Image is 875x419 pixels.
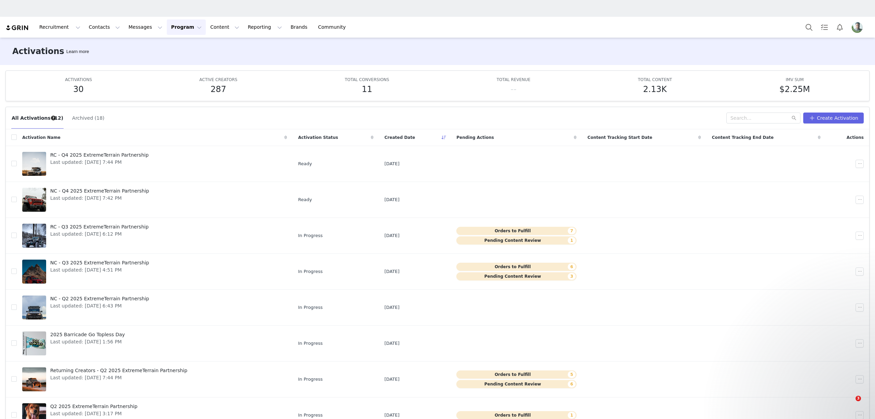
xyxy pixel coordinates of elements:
button: Search [802,19,817,35]
span: Activation Status [298,134,338,141]
button: Recruitment [35,19,84,35]
span: Q2 2025 ExtremeTerrain Partnership [50,403,137,410]
a: Returning Creators - Q2 2025 ExtremeTerrain PartnershipLast updated: [DATE] 7:44 PM [22,366,287,393]
button: Archived (18) [72,113,105,123]
button: Pending Content Review3 [456,272,576,280]
button: Pending Content Review1 [456,236,576,245]
button: Program [167,19,206,35]
div: Tooltip anchor [50,115,56,121]
span: [DATE] [385,268,400,275]
h5: 2.13K [643,83,667,95]
a: RC - Q3 2025 ExtremeTerrain PartnershipLast updated: [DATE] 6:12 PM [22,222,287,249]
h3: Activations [12,45,64,57]
iframe: Intercom live chat [842,396,858,412]
button: Content [206,19,243,35]
span: TOTAL CONVERSIONS [345,77,389,82]
span: Returning Creators - Q2 2025 ExtremeTerrain Partnership [50,367,187,374]
span: TOTAL REVENUE [497,77,530,82]
button: Pending Content Review6 [456,380,576,388]
span: Last updated: [DATE] 7:44 PM [50,159,149,166]
span: NC - Q4 2025 ExtremeTerrain Partnership [50,187,149,195]
div: Actions [826,130,869,145]
a: Tasks [817,19,832,35]
span: In Progress [298,268,323,275]
span: Created Date [385,134,415,141]
span: IMV SUM [786,77,804,82]
span: In Progress [298,340,323,347]
a: 2025 Barricade Go Topless DayLast updated: [DATE] 1:56 PM [22,330,287,357]
h5: 30 [73,83,84,95]
span: Activation Name [22,134,60,141]
span: Last updated: [DATE] 7:42 PM [50,195,149,202]
span: In Progress [298,304,323,311]
span: NC - Q2 2025 ExtremeTerrain Partnership [50,295,149,302]
button: Orders to Fulfill5 [456,370,576,379]
img: grin logo [5,25,29,31]
a: Brands [286,19,313,35]
span: [DATE] [385,160,400,167]
button: Reporting [244,19,286,35]
h5: 11 [362,83,372,95]
span: Content Tracking End Date [712,134,774,141]
span: Last updated: [DATE] 7:44 PM [50,374,187,381]
span: In Progress [298,412,323,419]
a: Community [314,19,353,35]
button: Messages [124,19,166,35]
span: Content Tracking Start Date [588,134,652,141]
span: Last updated: [DATE] 6:12 PM [50,231,149,238]
a: NC - Q2 2025 ExtremeTerrain PartnershipLast updated: [DATE] 6:43 PM [22,294,287,321]
span: Last updated: [DATE] 3:17 PM [50,410,137,417]
span: ACTIVE CREATORS [199,77,237,82]
span: TOTAL CONTENT [638,77,672,82]
button: Notifications [832,19,847,35]
span: 2025 Barricade Go Topless Day [50,331,125,338]
img: d47a82e7-ad4d-4d84-a219-0cd4b4407bbf.jpg [852,22,863,33]
input: Search... [726,113,800,123]
button: All Activations (12) [11,113,64,123]
span: RC - Q4 2025 ExtremeTerrain Partnership [50,152,149,159]
span: RC - Q3 2025 ExtremeTerrain Partnership [50,223,149,231]
h5: 287 [211,83,226,95]
button: Orders to Fulfill7 [456,227,576,235]
span: ACTIVATIONS [65,77,92,82]
span: Ready [298,160,312,167]
span: In Progress [298,376,323,383]
iframe: Intercom notifications message [731,353,868,401]
a: RC - Q4 2025 ExtremeTerrain PartnershipLast updated: [DATE] 7:44 PM [22,150,287,178]
h5: -- [511,83,516,95]
span: Last updated: [DATE] 6:43 PM [50,302,149,310]
div: Tooltip anchor [65,48,90,55]
h5: $2.25M [779,83,810,95]
a: NC - Q3 2025 ExtremeTerrain PartnershipLast updated: [DATE] 4:51 PM [22,258,287,285]
span: [DATE] [385,232,400,239]
span: Last updated: [DATE] 4:51 PM [50,266,149,274]
span: [DATE] [385,376,400,383]
span: [DATE] [385,196,400,203]
span: 3 [856,396,861,401]
span: [DATE] [385,304,400,311]
button: Create Activation [803,113,864,123]
i: icon: search [792,116,796,120]
span: [DATE] [385,412,400,419]
button: Profile [848,22,870,33]
span: In Progress [298,232,323,239]
span: Ready [298,196,312,203]
button: Contacts [85,19,124,35]
button: Orders to Fulfill6 [456,263,576,271]
span: NC - Q3 2025 ExtremeTerrain Partnership [50,259,149,266]
span: Last updated: [DATE] 1:56 PM [50,338,125,345]
span: [DATE] [385,340,400,347]
span: Pending Actions [456,134,494,141]
a: NC - Q4 2025 ExtremeTerrain PartnershipLast updated: [DATE] 7:42 PM [22,186,287,213]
